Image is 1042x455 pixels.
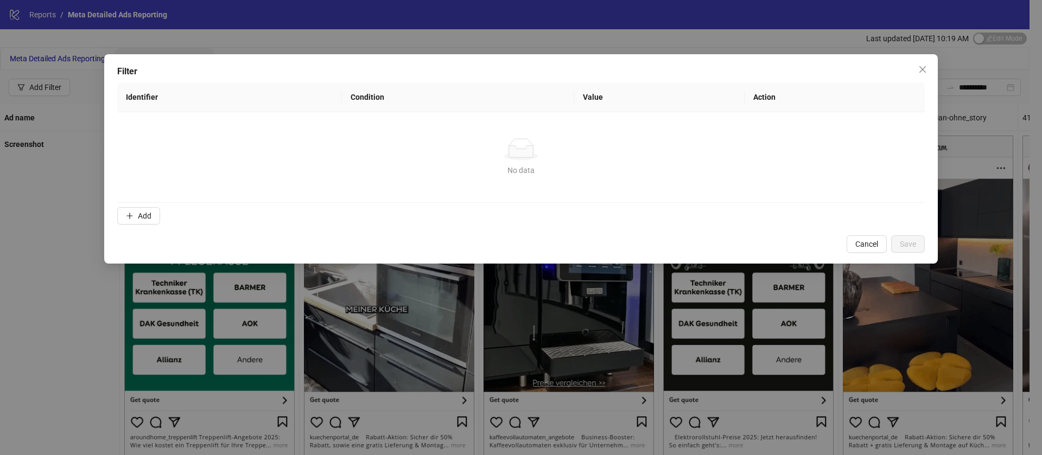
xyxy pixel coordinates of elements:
button: Add [117,207,160,225]
span: plus [126,212,134,220]
span: close [918,65,927,74]
th: Identifier [117,82,342,112]
button: Close [914,61,931,78]
th: Action [745,82,925,112]
div: No data [130,164,912,176]
div: Filter [117,65,925,78]
span: Cancel [855,240,878,248]
button: Save [891,235,925,253]
span: Add [138,212,151,220]
button: Cancel [847,235,887,253]
th: Condition [342,82,574,112]
th: Value [574,82,745,112]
